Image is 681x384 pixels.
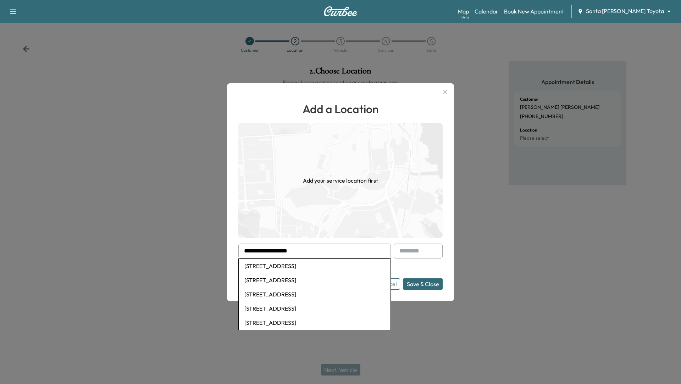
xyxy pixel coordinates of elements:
[239,301,391,316] li: [STREET_ADDRESS]
[461,15,469,20] div: Beta
[239,273,391,287] li: [STREET_ADDRESS]
[239,316,391,330] li: [STREET_ADDRESS]
[303,176,378,185] h1: Add your service location first
[458,7,469,16] a: MapBeta
[586,7,664,15] span: Santa [PERSON_NAME] Toyota
[403,278,443,290] button: Save & Close
[238,100,443,117] h1: Add a Location
[475,7,498,16] a: Calendar
[238,123,443,238] img: empty-map-CL6vilOE.png
[504,7,564,16] a: Book New Appointment
[323,6,358,16] img: Curbee Logo
[239,259,391,273] li: [STREET_ADDRESS]
[239,287,391,301] li: [STREET_ADDRESS]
